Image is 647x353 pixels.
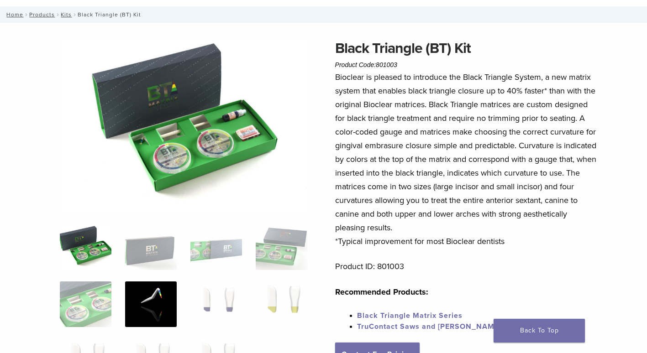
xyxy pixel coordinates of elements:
[125,281,177,327] img: Black Triangle (BT) Kit - Image 6
[335,37,599,59] h1: Black Triangle (BT) Kit
[357,322,501,331] a: TruContact Saws and [PERSON_NAME]
[335,70,599,248] p: Bioclear is pleased to introduce the Black Triangle System, a new matrix system that enables blac...
[61,11,72,18] a: Kits
[494,319,585,343] a: Back To Top
[335,287,428,297] strong: Recommended Products:
[190,281,242,327] img: Black Triangle (BT) Kit - Image 7
[335,61,397,68] span: Product Code:
[357,311,463,320] a: Black Triangle Matrix Series
[256,281,307,327] img: Black Triangle (BT) Kit - Image 8
[29,11,55,18] a: Products
[335,260,599,273] p: Product ID: 801003
[23,12,29,17] span: /
[125,224,177,270] img: Black Triangle (BT) Kit - Image 2
[72,12,78,17] span: /
[55,12,61,17] span: /
[60,281,111,327] img: Black Triangle (BT) Kit - Image 5
[376,61,397,68] span: 801003
[190,224,242,270] img: Black Triangle (BT) Kit - Image 3
[60,224,111,270] img: Intro-Black-Triangle-Kit-6-Copy-e1548792917662-324x324.jpg
[256,224,307,270] img: Black Triangle (BT) Kit - Image 4
[60,37,308,213] img: Intro Black Triangle Kit-6 - Copy
[4,11,23,18] a: Home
